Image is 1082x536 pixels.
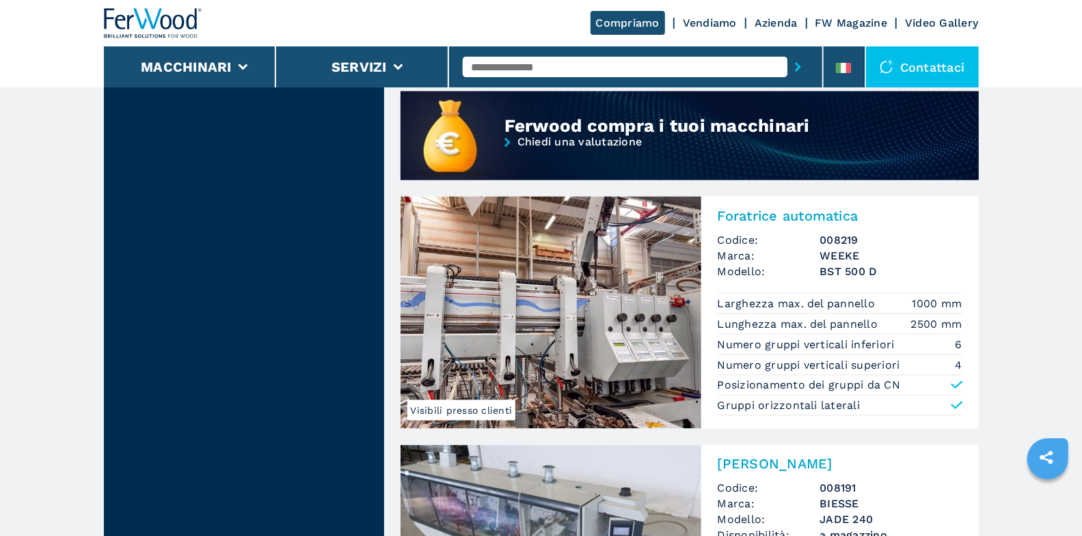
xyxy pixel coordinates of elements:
a: Azienda [755,16,798,29]
p: Numero gruppi verticali inferiori [718,337,899,352]
p: Larghezza max. del pannello [718,296,879,311]
h3: JADE 240 [820,512,962,528]
iframe: Chat [1024,475,1072,526]
h3: WEEKE [820,248,962,264]
span: Codice: [718,232,820,248]
button: Servizi [332,59,387,75]
p: Numero gruppi verticali superiori [718,358,904,373]
h3: 008191 [820,481,962,496]
div: Ferwood compra i tuoi macchinari [504,115,884,137]
span: Codice: [718,481,820,496]
h3: BST 500 D [820,264,962,279]
p: Lunghezza max. del pannello [718,317,882,332]
a: Chiedi una valutazione [401,137,979,182]
img: Foratrice automatica WEEKE BST 500 D [401,197,701,429]
img: Contattaci [880,60,893,74]
span: Modello: [718,264,820,279]
h2: Foratrice automatica [718,208,962,224]
h2: [PERSON_NAME] [718,456,962,472]
span: Visibili presso clienti [407,400,516,421]
p: Gruppi orizzontali laterali [718,398,861,413]
p: Posizionamento dei gruppi da CN [718,378,901,393]
a: Compriamo [591,11,665,35]
em: 1000 mm [912,296,962,311]
img: Ferwood [104,8,202,38]
a: sharethis [1029,440,1064,475]
em: 6 [955,337,962,352]
button: submit-button [787,51,809,83]
a: Foratrice automatica WEEKE BST 500 DVisibili presso clientiForatrice automaticaCodice:008219Marca... [401,197,979,429]
a: Vendiamo [683,16,737,29]
button: Macchinari [141,59,232,75]
span: Modello: [718,512,820,528]
a: FW Magazine [815,16,888,29]
span: Marca: [718,248,820,264]
em: 2500 mm [911,316,962,332]
div: Contattaci [866,46,979,87]
span: Marca: [718,496,820,512]
h3: 008219 [820,232,962,248]
em: 4 [955,357,962,373]
a: Video Gallery [905,16,978,29]
h3: BIESSE [820,496,962,512]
